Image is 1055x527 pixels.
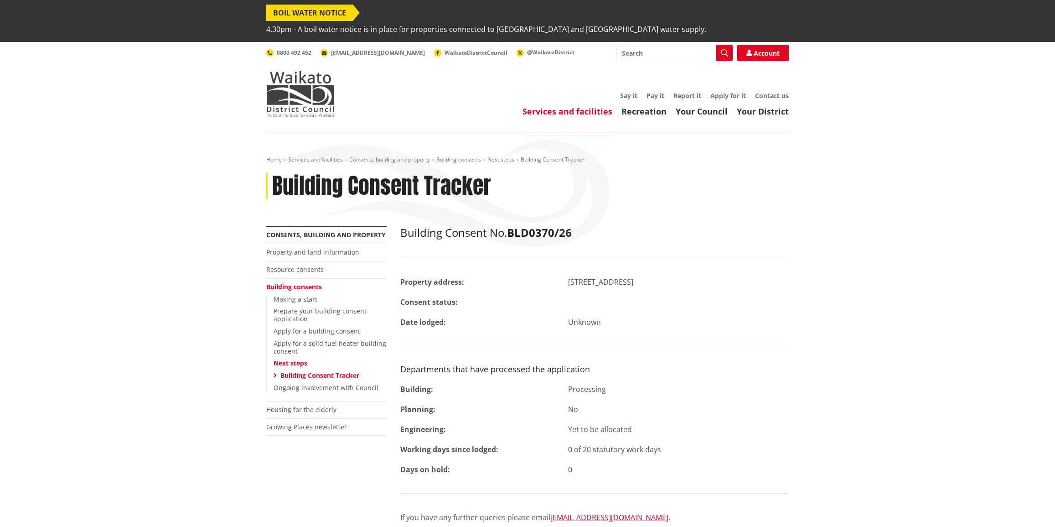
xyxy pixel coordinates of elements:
span: 0800 492 452 [277,49,311,57]
strong: Consent status: [400,297,458,307]
strong: BLD0370/26 [507,225,572,240]
a: Building consents [266,282,322,291]
a: Pay it [646,91,664,100]
a: Consents, building and property [266,230,386,239]
a: Prepare your building consent application [274,307,367,323]
div: Processing [561,384,796,395]
a: Resource consents [266,265,324,274]
a: Home [266,156,282,163]
a: Account [737,45,789,61]
a: Consents, building and property [349,156,430,163]
a: Housing for the elderly [266,405,336,414]
strong: Date lodged: [400,317,446,327]
a: Building Consent Tracker [280,371,359,380]
a: Growing Places newsletter [266,423,347,431]
a: Apply for it [710,91,746,100]
a: Recreation [621,106,667,117]
h3: Departments that have processed the application [400,365,789,375]
div: 0 [561,464,796,475]
a: @WaikatoDistrict [517,48,574,56]
a: Services and facilities [522,106,612,117]
a: Ongoing involvement with Council [274,383,378,392]
strong: Engineering: [400,424,446,434]
strong: Planning: [400,404,435,414]
span: BOIL WATER NOTICE [266,5,353,21]
a: 0800 492 452 [266,49,311,57]
a: Say it [620,91,637,100]
span: WaikatoDistrictCouncil [445,49,507,57]
a: Services and facilities [288,156,343,163]
h2: Building Consent No. [400,226,789,240]
a: Property and land information [266,248,359,256]
div: 0 of 20 statutory work days [561,444,796,455]
nav: breadcrumb [266,156,789,164]
strong: Property address: [400,277,464,287]
a: Making a start [274,295,317,303]
a: Next steps [487,156,514,163]
div: [STREET_ADDRESS] [561,277,796,287]
div: No [561,404,796,415]
a: Report it [673,91,701,100]
span: [EMAIL_ADDRESS][DOMAIN_NAME] [331,49,425,57]
strong: Days on hold: [400,464,450,475]
div: Yet to be allocated [561,424,796,435]
a: Apply for a solid fuel heater building consent​ [274,339,386,355]
a: Building consents [436,156,481,163]
a: Next steps [274,359,307,367]
a: Apply for a building consent [274,327,360,335]
strong: Building: [400,384,433,394]
span: 4.30pm - A boil water notice is in place for properties connected to [GEOGRAPHIC_DATA] and [GEOGR... [266,21,706,37]
a: Your Council [676,106,728,117]
div: Unknown [561,317,796,328]
span: @WaikatoDistrict [527,48,574,56]
span: Building Consent Tracker [521,156,584,163]
a: WaikatoDistrictCouncil [434,49,507,57]
a: [EMAIL_ADDRESS][DOMAIN_NAME] [321,49,425,57]
a: Your District [737,106,789,117]
strong: Working days since lodged: [400,444,498,454]
input: Search input [616,45,733,61]
a: Contact us [755,91,789,100]
p: If you have any further queries please email . [400,512,789,523]
h1: Building Consent Tracker [272,173,491,199]
a: [EMAIL_ADDRESS][DOMAIN_NAME] [550,512,668,522]
img: Waikato District Council - Te Kaunihera aa Takiwaa o Waikato [266,71,335,117]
